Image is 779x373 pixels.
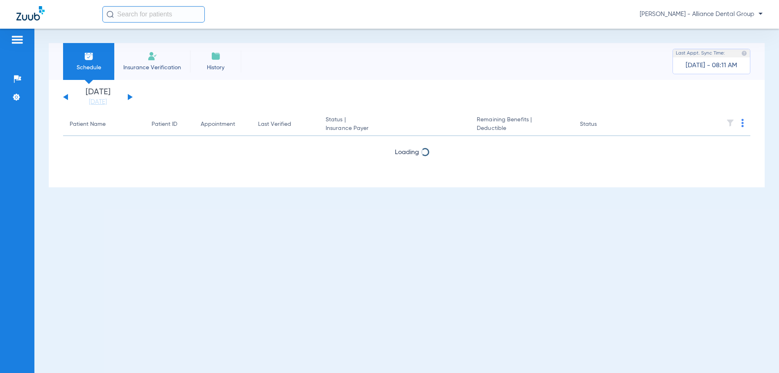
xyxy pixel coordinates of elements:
[258,120,313,129] div: Last Verified
[211,51,221,61] img: History
[686,61,737,70] span: [DATE] - 08:11 AM
[741,119,744,127] img: group-dot-blue.svg
[69,64,108,72] span: Schedule
[16,6,45,20] img: Zuub Logo
[11,35,24,45] img: hamburger-icon
[84,51,94,61] img: Schedule
[201,120,235,129] div: Appointment
[726,119,734,127] img: filter.svg
[196,64,235,72] span: History
[120,64,184,72] span: Insurance Verification
[258,120,291,129] div: Last Verified
[201,120,245,129] div: Appointment
[741,50,747,56] img: last sync help info
[70,120,138,129] div: Patient Name
[152,120,177,129] div: Patient ID
[102,6,205,23] input: Search for patients
[106,11,114,18] img: Search Icon
[477,124,567,133] span: Deductible
[395,149,419,156] span: Loading
[470,113,573,136] th: Remaining Benefits |
[147,51,157,61] img: Manual Insurance Verification
[319,113,470,136] th: Status |
[326,124,464,133] span: Insurance Payer
[70,120,106,129] div: Patient Name
[640,10,763,18] span: [PERSON_NAME] - Alliance Dental Group
[73,98,122,106] a: [DATE]
[152,120,188,129] div: Patient ID
[573,113,629,136] th: Status
[676,49,725,57] span: Last Appt. Sync Time:
[73,88,122,106] li: [DATE]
